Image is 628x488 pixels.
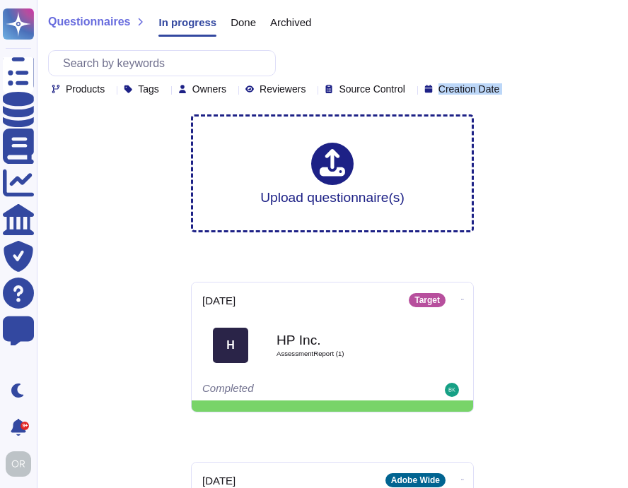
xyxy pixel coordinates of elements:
[445,383,459,397] img: user
[409,293,446,307] div: Target
[438,84,499,94] span: Creation Date
[158,17,216,28] span: In progress
[260,143,405,204] div: Upload questionnaire(s)
[260,84,306,94] span: Reviewers
[277,333,418,347] b: HP Inc.
[213,328,248,363] div: H
[48,16,130,28] span: Questionnaires
[6,451,31,477] img: user
[277,350,418,357] span: AssessmentReport (1)
[202,295,235,306] span: [DATE]
[339,84,405,94] span: Source Control
[66,84,105,94] span: Products
[3,448,41,480] button: user
[202,383,376,397] div: Completed
[138,84,159,94] span: Tags
[56,51,275,76] input: Search by keywords
[385,473,446,487] div: Adobe Wide
[21,422,29,430] div: 9+
[270,17,311,28] span: Archived
[231,17,256,28] span: Done
[202,475,235,486] span: [DATE]
[192,84,226,94] span: Owners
